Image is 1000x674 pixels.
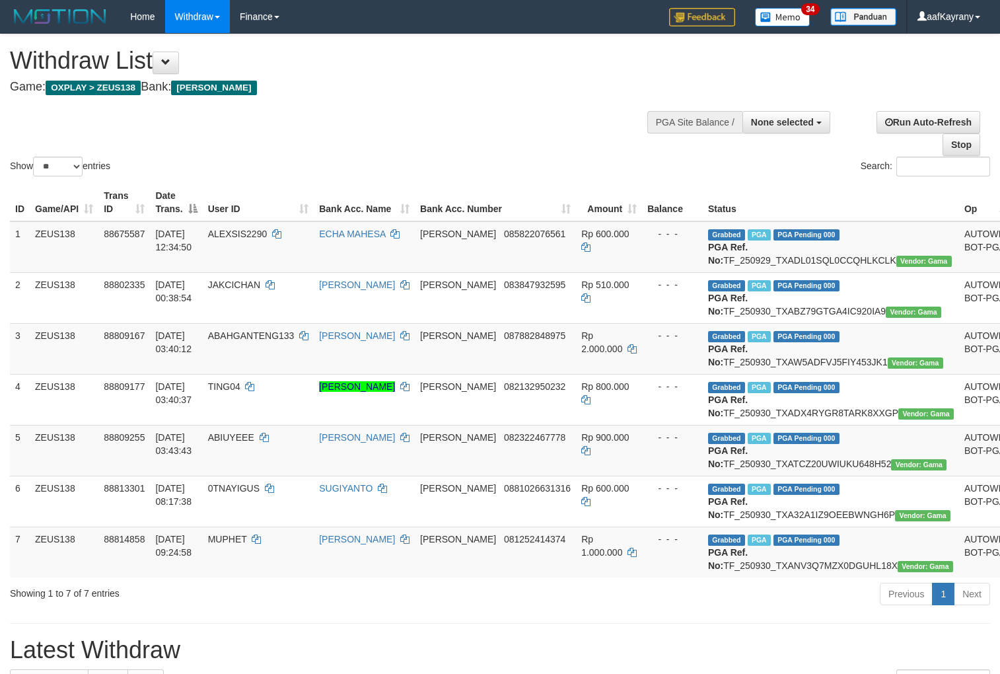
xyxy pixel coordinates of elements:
[155,534,192,558] span: [DATE] 09:24:58
[898,561,953,572] span: Vendor URL: https://trx31.1velocity.biz
[208,280,260,290] span: JAKCICHAN
[581,330,622,354] span: Rp 2.000.000
[954,583,990,605] a: Next
[647,111,742,133] div: PGA Site Balance /
[30,425,98,476] td: ZEUS138
[581,432,629,443] span: Rp 900.000
[10,323,30,374] td: 3
[319,432,395,443] a: [PERSON_NAME]
[773,382,839,393] span: PGA Pending
[10,527,30,578] td: 7
[420,280,496,290] span: [PERSON_NAME]
[30,476,98,527] td: ZEUS138
[319,280,395,290] a: [PERSON_NAME]
[748,433,771,444] span: Marked by aaftanly
[801,3,819,15] span: 34
[208,330,295,341] span: ABAHGANTENG133
[319,534,395,544] a: [PERSON_NAME]
[319,229,385,239] a: ECHA MAHESA
[10,425,30,476] td: 5
[504,432,565,443] span: Copy 082322467778 to clipboard
[708,547,748,571] b: PGA Ref. No:
[208,483,260,494] span: 0TNAYIGUS
[420,381,496,392] span: [PERSON_NAME]
[898,408,954,420] span: Vendor URL: https://trx31.1velocity.biz
[896,157,990,176] input: Search:
[319,381,395,392] a: [PERSON_NAME]
[647,227,697,241] div: - - -
[748,382,771,393] span: Marked by aaftanly
[208,229,268,239] span: ALEXSIS2290
[30,323,98,374] td: ZEUS138
[748,535,771,546] span: Marked by aafpengsreynich
[861,157,990,176] label: Search:
[504,229,565,239] span: Copy 085822076561 to clipboard
[104,534,145,544] span: 88814858
[10,221,30,273] td: 1
[504,483,571,494] span: Copy 0881026631316 to clipboard
[708,445,748,469] b: PGA Ref. No:
[703,221,959,273] td: TF_250929_TXADL01SQL0CCQHLKCLK
[708,535,745,546] span: Grabbed
[886,307,941,318] span: Vendor URL: https://trx31.1velocity.biz
[581,229,629,239] span: Rp 600.000
[669,8,735,26] img: Feedback.jpg
[703,272,959,323] td: TF_250930_TXABZ79GTGA4IC920IA9
[751,117,814,128] span: None selected
[830,8,896,26] img: panduan.png
[708,433,745,444] span: Grabbed
[155,330,192,354] span: [DATE] 03:40:12
[773,280,839,291] span: PGA Pending
[647,278,697,291] div: - - -
[10,7,110,26] img: MOTION_logo.png
[104,381,145,392] span: 88809177
[46,81,141,95] span: OXPLAY > ZEUS138
[708,229,745,241] span: Grabbed
[319,330,395,341] a: [PERSON_NAME]
[703,425,959,476] td: TF_250930_TXATCZ20UWIUKU648H52
[504,280,565,290] span: Copy 083847932595 to clipboard
[30,221,98,273] td: ZEUS138
[98,184,150,221] th: Trans ID: activate to sort column ascending
[748,280,771,291] span: Marked by aafsreyleap
[773,331,839,342] span: PGA Pending
[773,229,839,241] span: PGA Pending
[581,280,629,290] span: Rp 510.000
[708,242,748,266] b: PGA Ref. No:
[943,133,980,156] a: Stop
[10,184,30,221] th: ID
[647,482,697,495] div: - - -
[10,81,653,94] h4: Game: Bank:
[755,8,810,26] img: Button%20Memo.svg
[932,583,954,605] a: 1
[155,432,192,456] span: [DATE] 03:43:43
[504,330,565,341] span: Copy 087882848975 to clipboard
[104,330,145,341] span: 88809167
[773,433,839,444] span: PGA Pending
[155,280,192,303] span: [DATE] 00:38:54
[642,184,703,221] th: Balance
[10,374,30,425] td: 4
[708,484,745,495] span: Grabbed
[104,483,145,494] span: 88813301
[314,184,415,221] th: Bank Acc. Name: activate to sort column ascending
[703,476,959,527] td: TF_250930_TXA32A1IZ9OEEBWNGH6P
[576,184,642,221] th: Amount: activate to sort column ascending
[30,184,98,221] th: Game/API: activate to sort column ascending
[155,229,192,252] span: [DATE] 12:34:50
[104,229,145,239] span: 88675587
[30,374,98,425] td: ZEUS138
[319,483,373,494] a: SUGIYANTO
[742,111,830,133] button: None selected
[647,431,697,444] div: - - -
[420,432,496,443] span: [PERSON_NAME]
[708,382,745,393] span: Grabbed
[420,330,496,341] span: [PERSON_NAME]
[773,484,839,495] span: PGA Pending
[420,534,496,544] span: [PERSON_NAME]
[703,527,959,578] td: TF_250930_TXANV3Q7MZX0DGUHL18X
[30,272,98,323] td: ZEUS138
[891,459,946,470] span: Vendor URL: https://trx31.1velocity.biz
[10,476,30,527] td: 6
[895,510,950,521] span: Vendor URL: https://trx31.1velocity.biz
